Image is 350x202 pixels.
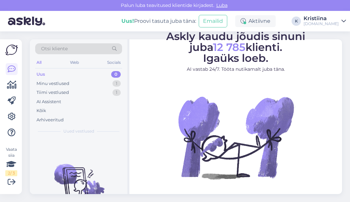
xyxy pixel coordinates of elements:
div: Minu vestlused [36,80,69,87]
div: All [35,58,43,67]
div: Aktiivne [235,15,276,27]
a: Kristiina[DOMAIN_NAME] [304,16,346,26]
span: Askly kaudu jõudis sinuni juba klienti. Igaüks loeb. [166,30,305,64]
span: Uued vestlused [63,128,94,134]
div: K [292,17,301,26]
span: Otsi kliente [41,45,68,52]
div: Proovi tasuta juba täna: [121,17,196,25]
div: AI Assistent [36,99,61,105]
div: Arhiveeritud [36,117,64,123]
p: AI vastab 24/7. Tööta nutikamalt juba täna. [135,66,336,73]
b: Uus! [121,18,134,24]
div: Kõik [36,107,46,114]
div: 0 [111,71,121,78]
div: 1 [112,80,121,87]
div: Tiimi vestlused [36,89,69,96]
span: Luba [214,2,230,8]
div: Socials [106,58,122,67]
div: 1 [112,89,121,96]
div: Vaata siia [5,146,17,176]
div: 2 / 3 [5,170,17,176]
div: Web [69,58,80,67]
span: 12 785 [213,41,245,54]
button: Emailid [199,15,227,27]
div: Kristiina [304,16,339,21]
img: No Chat active [176,78,296,197]
div: [DOMAIN_NAME] [304,21,339,26]
div: Uus [36,71,45,78]
img: Askly Logo [5,45,18,55]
